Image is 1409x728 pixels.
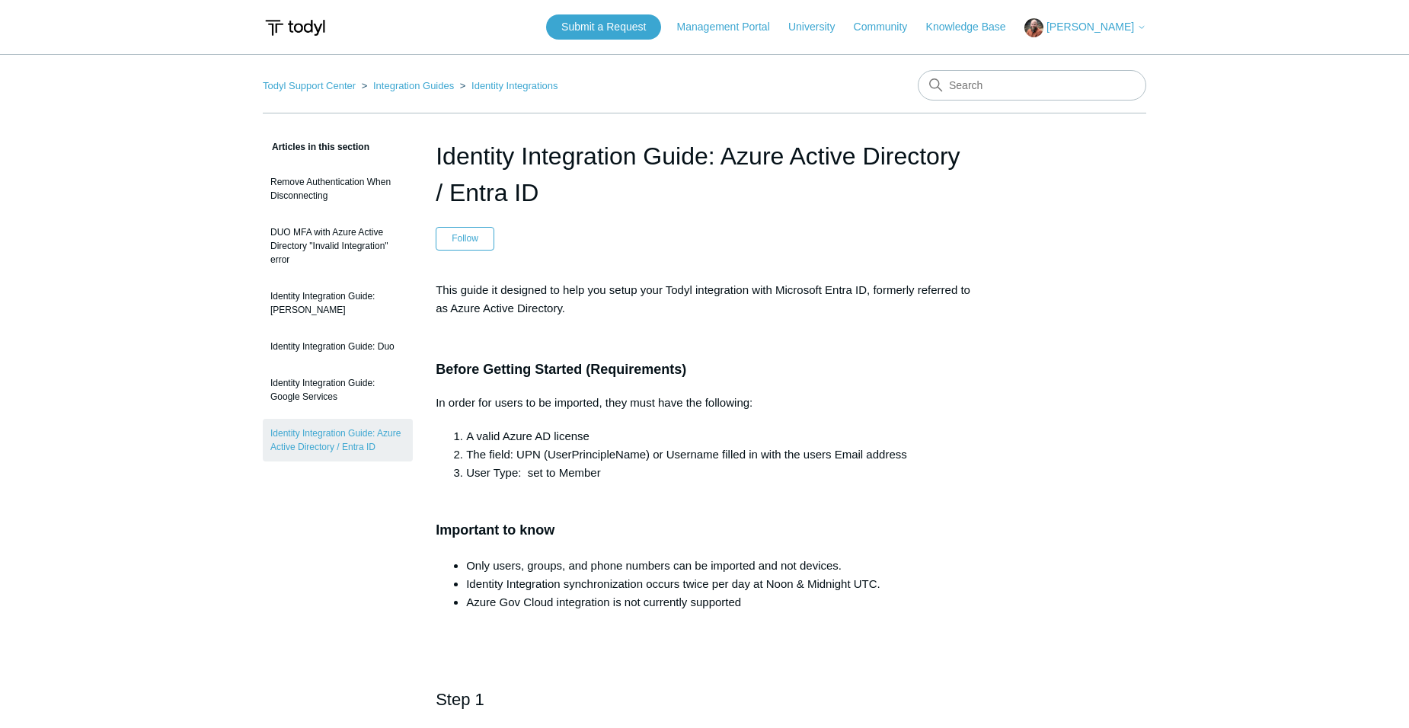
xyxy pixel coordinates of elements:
[373,80,454,91] a: Integration Guides
[263,332,413,361] a: Identity Integration Guide: Duo
[471,80,558,91] a: Identity Integrations
[263,369,413,411] a: Identity Integration Guide: Google Services
[466,557,973,575] li: Only users, groups, and phone numbers can be imported and not devices.
[436,138,973,211] h1: Identity Integration Guide: Azure Active Directory / Entra ID
[263,282,413,324] a: Identity Integration Guide: [PERSON_NAME]
[466,593,973,611] li: Azure Gov Cloud integration is not currently supported
[466,575,973,593] li: Identity Integration synchronization occurs twice per day at Noon & Midnight UTC.
[436,394,973,412] p: In order for users to be imported, they must have the following:
[263,14,327,42] img: Todyl Support Center Help Center home page
[466,445,973,464] li: The field: UPN (UserPrincipleName) or Username filled in with the users Email address
[466,464,973,482] li: User Type: set to Member
[436,281,973,318] p: This guide it designed to help you setup your Todyl integration with Microsoft Entra ID, formerly...
[263,218,413,274] a: DUO MFA with Azure Active Directory "Invalid Integration" error
[457,80,558,91] li: Identity Integrations
[263,419,413,461] a: Identity Integration Guide: Azure Active Directory / Entra ID
[677,19,785,35] a: Management Portal
[436,359,973,381] h3: Before Getting Started (Requirements)
[1046,21,1134,33] span: [PERSON_NAME]
[788,19,850,35] a: University
[263,142,369,152] span: Articles in this section
[263,80,359,91] li: Todyl Support Center
[918,70,1146,101] input: Search
[854,19,923,35] a: Community
[436,497,973,541] h3: Important to know
[466,427,973,445] li: A valid Azure AD license
[1024,18,1146,37] button: [PERSON_NAME]
[926,19,1021,35] a: Knowledge Base
[546,14,661,40] a: Submit a Request
[263,80,356,91] a: Todyl Support Center
[263,168,413,210] a: Remove Authentication When Disconnecting
[359,80,457,91] li: Integration Guides
[436,227,494,250] button: Follow Article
